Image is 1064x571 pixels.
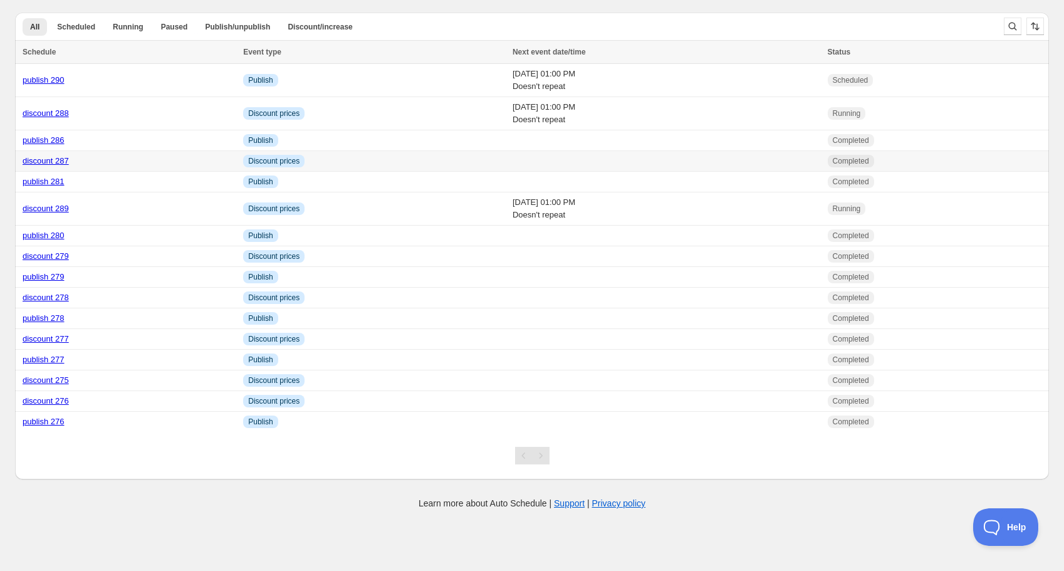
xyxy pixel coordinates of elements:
a: publish 281 [23,177,65,186]
span: Running [833,108,861,118]
span: Completed [833,417,869,427]
td: [DATE] 01:00 PM Doesn't repeat [509,192,824,226]
a: publish 277 [23,355,65,364]
span: Completed [833,272,869,282]
span: Discount prices [248,204,300,214]
span: Completed [833,251,869,261]
iframe: Toggle Customer Support [973,508,1039,546]
span: Next event date/time [513,48,586,56]
span: Publish [248,75,273,85]
a: discount 275 [23,375,69,385]
span: Running [833,204,861,214]
a: publish 279 [23,272,65,281]
span: Completed [833,313,869,323]
span: Running [113,22,143,32]
span: Publish [248,355,273,365]
span: Completed [833,231,869,241]
a: discount 287 [23,156,69,165]
span: Publish [248,177,273,187]
a: Privacy policy [592,498,646,508]
span: Publish [248,313,273,323]
span: Publish/unpublish [205,22,270,32]
a: discount 288 [23,108,69,118]
span: Discount prices [248,334,300,344]
span: Completed [833,156,869,166]
button: Search and filter results [1004,18,1021,35]
a: discount 289 [23,204,69,213]
a: publish 290 [23,75,65,85]
td: [DATE] 01:00 PM Doesn't repeat [509,97,824,130]
span: Event type [243,48,281,56]
a: discount 279 [23,251,69,261]
span: Discount prices [248,156,300,166]
a: discount 277 [23,334,69,343]
a: publish 276 [23,417,65,426]
nav: Pagination [515,447,550,464]
span: All [30,22,39,32]
span: Scheduled [833,75,868,85]
a: publish 280 [23,231,65,240]
span: Status [828,48,851,56]
span: Discount prices [248,108,300,118]
span: Paused [161,22,188,32]
td: [DATE] 01:00 PM Doesn't repeat [509,64,824,97]
button: Sort the results [1026,18,1044,35]
span: Schedule [23,48,56,56]
span: Publish [248,417,273,427]
span: Completed [833,375,869,385]
span: Completed [833,177,869,187]
span: Discount prices [248,396,300,406]
a: publish 286 [23,135,65,145]
a: Support [554,498,585,508]
span: Completed [833,396,869,406]
a: discount 276 [23,396,69,406]
span: Publish [248,231,273,241]
span: Completed [833,293,869,303]
span: Completed [833,355,869,365]
span: Publish [248,135,273,145]
span: Discount prices [248,293,300,303]
span: Discount prices [248,251,300,261]
span: Completed [833,135,869,145]
a: discount 278 [23,293,69,302]
span: Discount prices [248,375,300,385]
a: publish 278 [23,313,65,323]
span: Discount/increase [288,22,352,32]
span: Scheduled [57,22,95,32]
p: Learn more about Auto Schedule | | [419,497,645,510]
span: Publish [248,272,273,282]
span: Completed [833,334,869,344]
